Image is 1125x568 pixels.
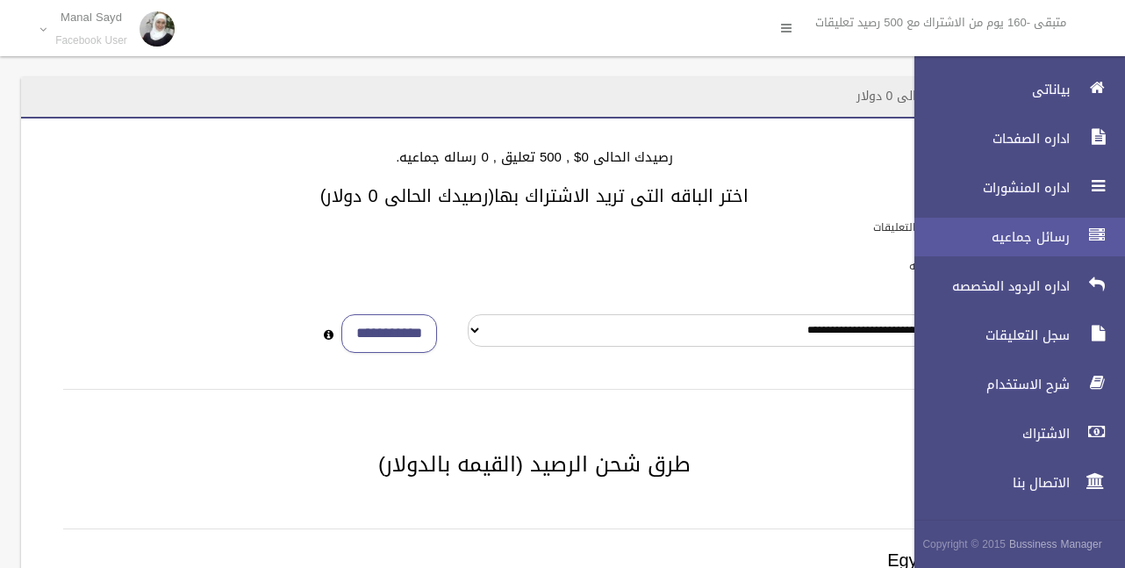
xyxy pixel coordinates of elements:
span: رسائل جماعيه [899,228,1075,246]
span: الاشتراك [899,425,1075,442]
a: اداره الردود المخصصه [899,267,1125,306]
h4: رصيدك الحالى 0$ , 500 تعليق , 0 رساله جماعيه. [42,150,1027,165]
a: شرح الاستخدام [899,365,1125,404]
a: بياناتى [899,70,1125,109]
strong: Bussiness Manager [1009,535,1102,554]
h2: طرق شحن الرصيد (القيمه بالدولار) [42,453,1027,476]
small: Facebook User [55,34,127,47]
a: سجل التعليقات [899,316,1125,355]
h3: اختر الباقه التى تريد الاشتراك بها(رصيدك الحالى 0 دولار) [42,186,1027,205]
span: اداره الصفحات [899,130,1075,147]
a: اداره الصفحات [899,119,1125,158]
span: شرح الاستخدام [899,376,1075,393]
label: باقات الرسائل الجماعيه [909,256,1012,276]
span: الاتصال بنا [899,474,1075,492]
a: اداره المنشورات [899,169,1125,207]
p: Manal Sayd [55,11,127,24]
span: سجل التعليقات [899,327,1075,344]
span: Copyright © 2015 [922,535,1006,554]
a: الاتصال بنا [899,464,1125,502]
a: الاشتراك [899,414,1125,453]
label: باقات الرد الالى على التعليقات [873,218,1012,237]
span: بياناتى [899,81,1075,98]
span: اداره المنشورات [899,179,1075,197]
a: رسائل جماعيه [899,218,1125,256]
header: الاشتراك - رصيدك الحالى 0 دولار [835,79,1048,113]
span: اداره الردود المخصصه [899,277,1075,295]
